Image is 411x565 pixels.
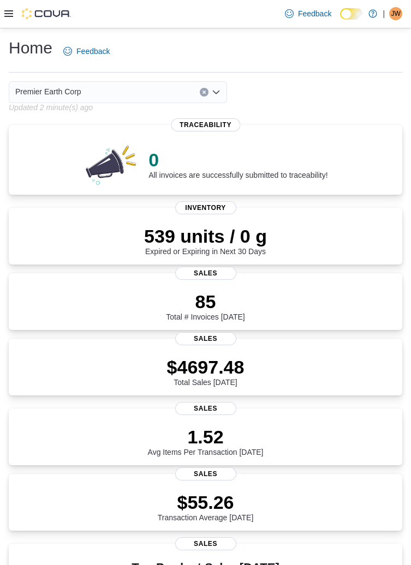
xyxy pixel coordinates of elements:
button: Clear input [200,88,209,97]
div: All invoices are successfully submitted to traceability! [148,149,327,179]
div: Avg Items Per Transaction [DATE] [148,426,264,456]
p: $55.26 [158,491,254,513]
div: Total Sales [DATE] [167,356,245,387]
span: Traceability [171,118,240,131]
div: Transaction Average [DATE] [158,491,254,522]
p: | [383,7,385,20]
div: Total # Invoices [DATE] [166,291,245,321]
span: Feedback [298,8,331,19]
p: $4697.48 [167,356,245,378]
img: 0 [83,142,140,186]
span: Sales [175,537,236,550]
span: Sales [175,467,236,480]
p: 85 [166,291,245,312]
span: Sales [175,402,236,415]
span: Sales [175,332,236,345]
p: 539 units / 0 g [144,225,267,247]
div: Expired or Expiring in Next 30 Days [144,225,267,256]
a: Feedback [281,3,336,25]
span: Feedback [76,46,110,57]
button: Open list of options [212,88,221,97]
h1: Home [9,37,52,59]
span: Premier Earth Corp [15,85,81,98]
p: Updated 2 minute(s) ago [9,103,93,112]
span: Sales [175,267,236,280]
input: Dark Mode [340,8,363,20]
p: 1.52 [148,426,264,448]
span: Inventory [175,201,236,214]
img: Cova [22,8,71,19]
div: Joe Wojciechowski [389,7,402,20]
a: Feedback [59,40,114,62]
span: JW [391,7,400,20]
p: 0 [148,149,327,171]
